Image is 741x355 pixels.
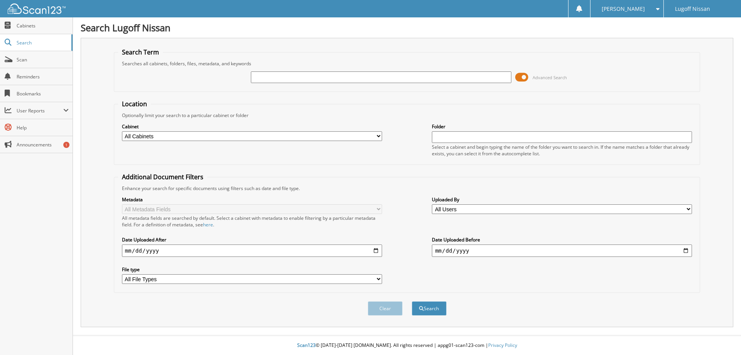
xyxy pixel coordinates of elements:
span: Reminders [17,73,69,80]
div: Select a cabinet and begin typing the name of the folder you want to search in. If the name match... [432,144,692,157]
div: Searches all cabinets, folders, files, metadata, and keywords [118,60,696,67]
span: Cabinets [17,22,69,29]
span: Lugoff Nissan [675,7,710,11]
a: here [203,221,213,228]
legend: Location [118,100,151,108]
a: Privacy Policy [488,342,517,348]
label: Folder [432,123,692,130]
label: Cabinet [122,123,382,130]
button: Search [412,301,447,316]
input: end [432,245,692,257]
span: [PERSON_NAME] [602,7,645,11]
span: Advanced Search [533,75,567,80]
span: Bookmarks [17,90,69,97]
legend: Additional Document Filters [118,173,207,181]
span: Announcements [17,141,69,148]
span: Help [17,124,69,131]
label: File type [122,266,382,273]
span: Scan [17,56,69,63]
div: Optionally limit your search to a particular cabinet or folder [118,112,696,119]
img: scan123-logo-white.svg [8,3,66,14]
span: User Reports [17,107,63,114]
div: Enhance your search for specific documents using filters such as date and file type. [118,185,696,192]
div: © [DATE]-[DATE] [DOMAIN_NAME]. All rights reserved | appg01-scan123-com | [73,336,741,355]
div: All metadata fields are searched by default. Select a cabinet with metadata to enable filtering b... [122,215,382,228]
h1: Search Lugoff Nissan [81,21,733,34]
label: Uploaded By [432,196,692,203]
span: Scan123 [297,342,316,348]
label: Metadata [122,196,382,203]
legend: Search Term [118,48,163,56]
label: Date Uploaded Before [432,236,692,243]
input: start [122,245,382,257]
span: Search [17,39,68,46]
div: 1 [63,142,69,148]
label: Date Uploaded After [122,236,382,243]
button: Clear [368,301,403,316]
